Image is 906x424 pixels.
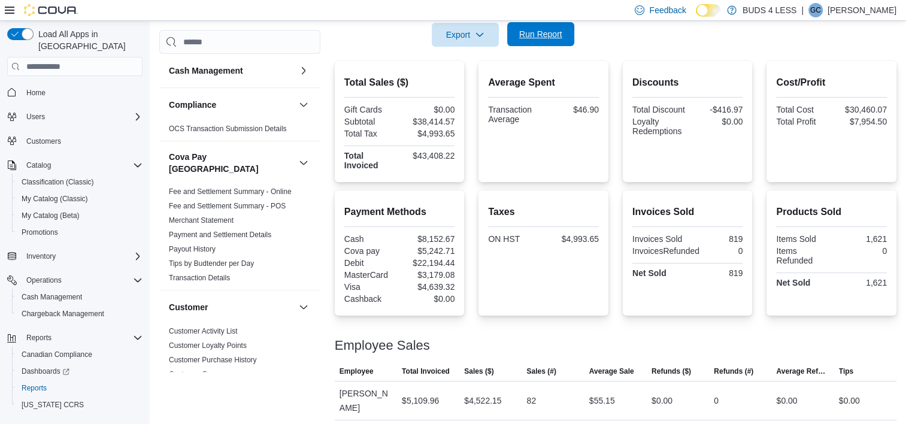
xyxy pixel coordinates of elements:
[344,151,378,170] strong: Total Invoiced
[169,341,247,350] a: Customer Loyalty Points
[340,367,374,376] span: Employee
[488,105,541,124] div: Transaction Average
[546,234,599,244] div: $4,993.65
[432,23,499,47] button: Export
[17,192,143,206] span: My Catalog (Classic)
[26,88,46,98] span: Home
[17,364,143,378] span: Dashboards
[834,105,887,114] div: $30,460.07
[704,246,743,256] div: 0
[402,367,450,376] span: Total Invoiced
[17,398,89,412] a: [US_STATE] CCRS
[652,393,672,408] div: $0.00
[12,380,147,396] button: Reports
[26,333,51,343] span: Reports
[169,187,292,196] span: Fee and Settlement Summary - Online
[2,248,147,265] button: Inventory
[632,105,685,114] div: Total Discount
[402,282,454,292] div: $4,639.32
[2,272,147,289] button: Operations
[834,234,887,244] div: 1,621
[22,158,143,172] span: Catalog
[12,346,147,363] button: Canadian Compliance
[17,364,74,378] a: Dashboards
[589,393,615,408] div: $55.15
[17,290,143,304] span: Cash Management
[464,393,501,408] div: $4,522.15
[169,327,238,335] a: Customer Activity List
[743,3,796,17] p: BUDS 4 LESS
[22,273,143,287] span: Operations
[776,393,797,408] div: $0.00
[169,65,243,77] h3: Cash Management
[690,268,743,278] div: 819
[402,270,454,280] div: $3,179.08
[169,124,287,134] span: OCS Transaction Submission Details
[17,347,97,362] a: Canadian Compliance
[776,278,810,287] strong: Net Sold
[652,367,691,376] span: Refunds ($)
[296,300,311,314] button: Customer
[22,211,80,220] span: My Catalog (Beta)
[22,331,56,345] button: Reports
[22,134,66,149] a: Customers
[839,393,860,408] div: $0.00
[632,268,666,278] strong: Net Sold
[169,216,234,225] a: Merchant Statement
[159,184,320,290] div: Cova Pay [GEOGRAPHIC_DATA]
[839,367,853,376] span: Tips
[488,75,599,90] h2: Average Spent
[488,234,541,244] div: ON HST
[169,274,230,282] a: Transaction Details
[26,275,62,285] span: Operations
[169,151,294,175] h3: Cova Pay [GEOGRAPHIC_DATA]
[776,367,829,376] span: Average Refund
[344,129,397,138] div: Total Tax
[22,309,104,319] span: Chargeback Management
[22,383,47,393] span: Reports
[159,122,320,141] div: Compliance
[17,192,93,206] a: My Catalog (Classic)
[828,3,896,17] p: [PERSON_NAME]
[12,363,147,380] a: Dashboards
[169,216,234,225] span: Merchant Statement
[12,305,147,322] button: Chargeback Management
[690,117,743,126] div: $0.00
[26,112,45,122] span: Users
[22,110,50,124] button: Users
[12,174,147,190] button: Classification (Classic)
[696,4,721,17] input: Dark Mode
[17,175,143,189] span: Classification (Classic)
[169,201,286,211] span: Fee and Settlement Summary - POS
[776,234,829,244] div: Items Sold
[402,105,454,114] div: $0.00
[169,259,254,268] span: Tips by Budtender per Day
[24,4,78,16] img: Cova
[2,157,147,174] button: Catalog
[834,246,887,256] div: 0
[169,230,271,240] span: Payment and Settlement Details
[12,190,147,207] button: My Catalog (Classic)
[22,292,82,302] span: Cash Management
[17,307,143,321] span: Chargeback Management
[22,86,50,100] a: Home
[12,224,147,241] button: Promotions
[464,367,493,376] span: Sales ($)
[169,244,216,254] span: Payout History
[402,151,454,160] div: $43,408.22
[632,75,743,90] h2: Discounts
[169,202,286,210] a: Fee and Settlement Summary - POS
[488,205,599,219] h2: Taxes
[834,278,887,287] div: 1,621
[402,129,454,138] div: $4,993.65
[159,324,320,401] div: Customer
[169,355,257,365] span: Customer Purchase History
[169,370,223,379] span: Customer Queue
[402,234,454,244] div: $8,152.67
[526,393,536,408] div: 82
[801,3,804,17] p: |
[26,160,51,170] span: Catalog
[22,228,58,237] span: Promotions
[402,393,439,408] div: $5,109.96
[2,108,147,125] button: Users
